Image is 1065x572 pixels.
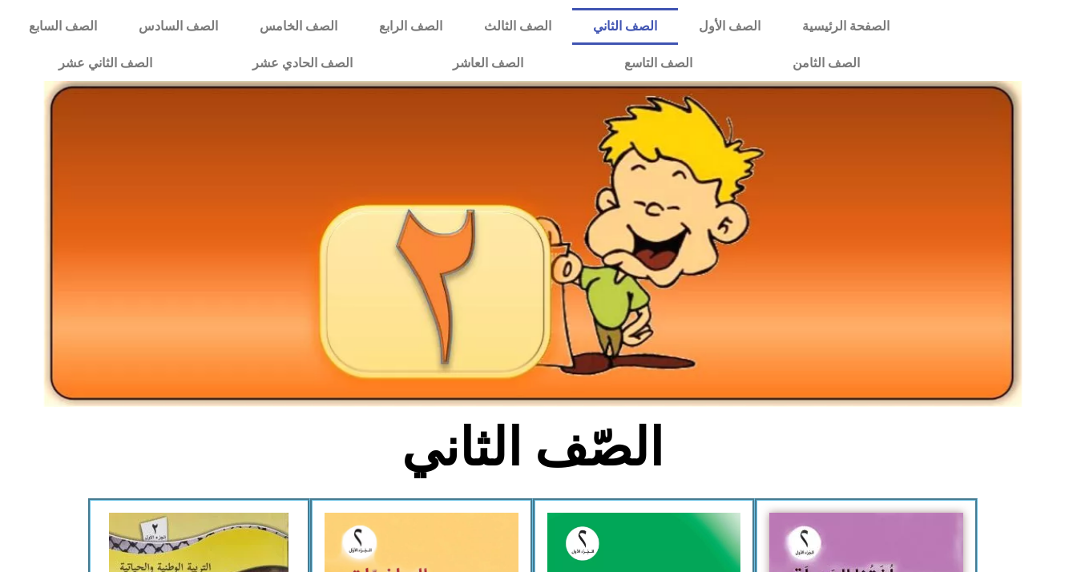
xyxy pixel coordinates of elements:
[678,8,781,45] a: الصف الأول
[463,8,572,45] a: الصف الثالث
[8,8,118,45] a: الصف السابع
[268,417,797,479] h2: الصّف الثاني
[403,45,574,82] a: الصف العاشر
[202,45,402,82] a: الصف الحادي عشر
[118,8,239,45] a: الصف السادس
[742,45,910,82] a: الصف الثامن
[781,8,910,45] a: الصفحة الرئيسية
[572,8,678,45] a: الصف الثاني
[358,8,463,45] a: الصف الرابع
[239,8,358,45] a: الصف الخامس
[574,45,742,82] a: الصف التاسع
[8,45,202,82] a: الصف الثاني عشر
